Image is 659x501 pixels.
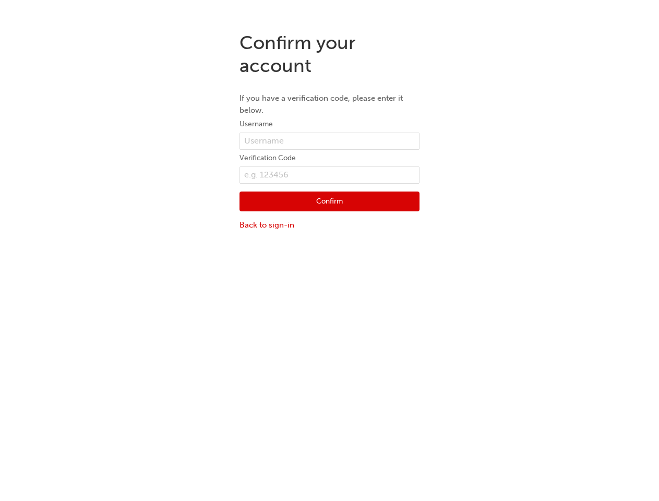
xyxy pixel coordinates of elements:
button: Confirm [239,192,420,211]
input: e.g. 123456 [239,166,420,184]
p: If you have a verification code, please enter it below. [239,92,420,116]
a: Back to sign-in [239,219,420,231]
label: Verification Code [239,152,420,164]
input: Username [239,133,420,150]
h1: Confirm your account [239,31,420,77]
label: Username [239,118,420,130]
